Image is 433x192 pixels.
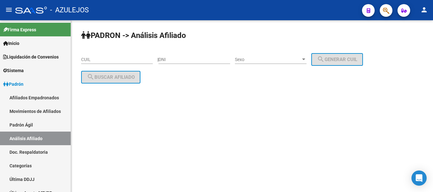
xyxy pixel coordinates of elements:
[50,3,89,17] span: - AZULEJOS
[3,53,59,60] span: Liquidación de Convenios
[411,170,427,186] div: Open Intercom Messenger
[87,73,94,81] mat-icon: search
[158,57,368,62] div: |
[311,53,363,66] button: Generar CUIL
[235,57,301,62] span: Sexo
[81,71,140,84] button: Buscar afiliado
[81,31,186,40] strong: PADRON -> Análisis Afiliado
[3,26,36,33] span: Firma Express
[317,57,357,62] span: Generar CUIL
[3,81,23,88] span: Padrón
[3,40,19,47] span: Inicio
[317,55,325,63] mat-icon: search
[3,67,24,74] span: Sistema
[5,6,13,14] mat-icon: menu
[87,74,135,80] span: Buscar afiliado
[420,6,428,14] mat-icon: person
